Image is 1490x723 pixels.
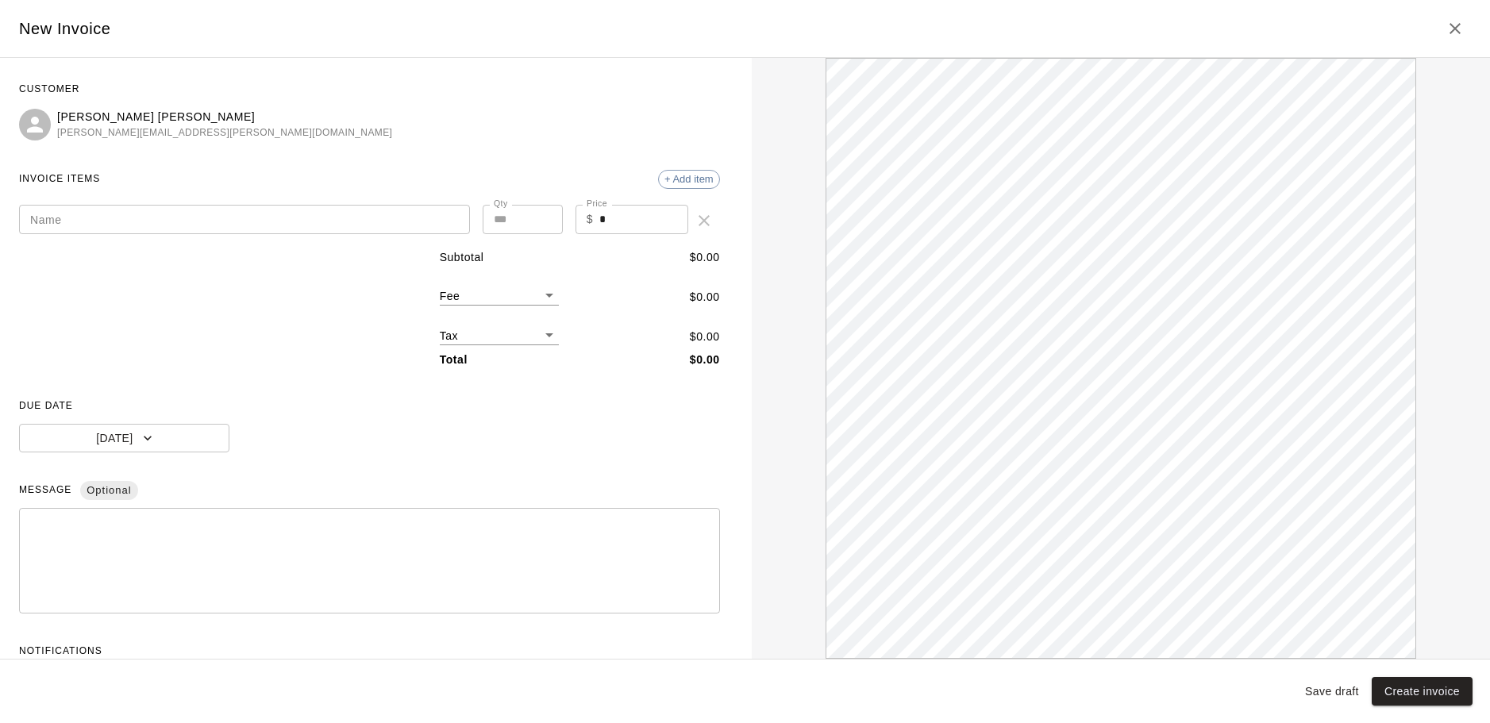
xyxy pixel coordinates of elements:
span: MESSAGE [19,478,720,503]
button: Create invoice [1372,677,1473,706]
button: Close [1439,13,1471,44]
p: $ 0.00 [690,289,720,306]
span: DUE DATE [19,394,720,419]
p: [PERSON_NAME] [PERSON_NAME] [57,109,392,125]
p: $ 0.00 [690,249,720,266]
span: + Add item [659,173,719,185]
b: Total [440,353,468,366]
button: [DATE] [19,424,229,453]
label: Price [587,198,607,210]
p: Subtotal [440,249,484,266]
span: CUSTOMER [19,77,720,102]
div: + Add item [658,170,720,189]
button: Save draft [1299,677,1365,706]
span: INVOICE ITEMS [19,167,100,192]
h5: New Invoice [19,18,111,40]
b: $ 0.00 [690,353,720,366]
label: Qty [494,198,508,210]
span: NOTIFICATIONS [19,639,720,664]
p: $ [587,211,593,228]
span: Optional [80,477,137,505]
p: $ 0.00 [690,329,720,345]
span: [PERSON_NAME][EMAIL_ADDRESS][PERSON_NAME][DOMAIN_NAME] [57,125,392,141]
